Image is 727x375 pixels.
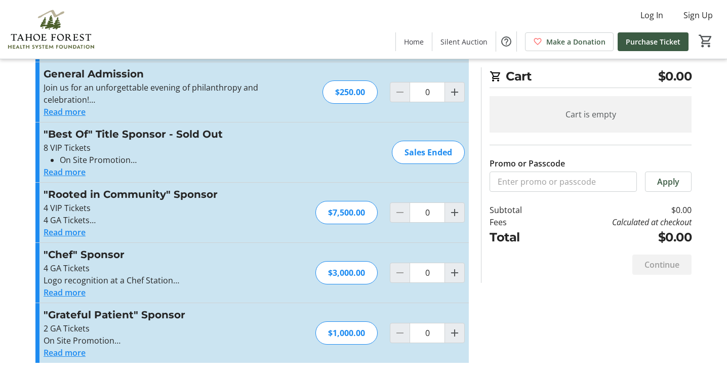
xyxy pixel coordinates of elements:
h2: Cart [490,67,692,88]
td: $0.00 [548,228,692,246]
h3: "Chef" Sponsor [44,247,265,262]
h3: "Grateful Patient" Sponsor [44,307,265,322]
p: Logo recognition at a Chef Station [44,274,265,286]
button: Apply [645,172,692,192]
button: Increment by one [445,263,464,282]
p: 8 VIP Tickets [44,142,265,154]
input: General Admission Quantity [410,82,445,102]
td: Fees [490,216,548,228]
a: Silent Auction [432,32,496,51]
a: Home [396,32,432,51]
span: Purchase Ticket [626,36,680,47]
span: Sign Up [683,9,713,21]
span: Make a Donation [546,36,605,47]
a: Make a Donation [525,32,614,51]
label: Promo or Passcode [490,157,565,170]
span: Silent Auction [440,36,488,47]
button: Increment by one [445,323,464,343]
h3: "Best Of" Title Sponsor - Sold Out [44,127,265,142]
p: 4 VIP Tickets [44,202,265,214]
li: On Site Promotion [60,154,265,166]
div: $3,000.00 [315,261,378,284]
div: Sales Ended [392,141,465,164]
h3: General Admission [44,66,265,81]
button: Help [496,31,516,52]
div: Cart is empty [490,96,692,133]
button: Cart [697,32,715,50]
button: Sign Up [675,7,721,23]
span: Log In [640,9,663,21]
button: Read more [44,166,86,178]
p: On Site Promotion [44,335,265,347]
button: Read more [44,226,86,238]
span: $0.00 [658,67,692,86]
td: $0.00 [548,204,692,216]
p: 4 GA Tickets [44,262,265,274]
button: Read more [44,286,86,299]
p: Join us for an unforgettable evening of philanthropy and celebration! [44,81,265,106]
span: Home [404,36,424,47]
input: Enter promo or passcode [490,172,637,192]
input: "Chef" Sponsor Quantity [410,263,445,283]
button: Increment by one [445,203,464,222]
div: $250.00 [322,80,378,104]
button: Increment by one [445,82,464,102]
img: Tahoe Forest Health System Foundation's Logo [6,4,96,55]
a: Purchase Ticket [618,32,689,51]
button: Read more [44,347,86,359]
td: Total [490,228,548,246]
div: $1,000.00 [315,321,378,345]
input: "Grateful Patient" Sponsor Quantity [410,323,445,343]
td: Calculated at checkout [548,216,692,228]
h3: "Rooted in Community" Sponsor [44,187,265,202]
button: Log In [632,7,671,23]
td: Subtotal [490,204,548,216]
p: 2 GA Tickets [44,322,265,335]
input: "Rooted in Community" Sponsor Quantity [410,202,445,223]
div: $7,500.00 [315,201,378,224]
p: 4 GA Tickets [44,214,265,226]
span: Apply [657,176,679,188]
button: Read more [44,106,86,118]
